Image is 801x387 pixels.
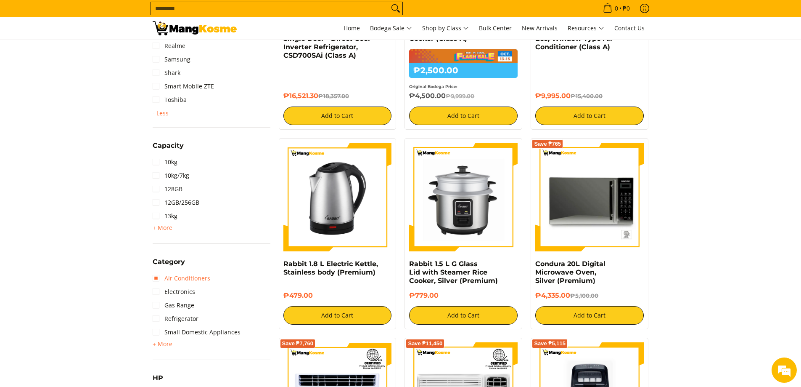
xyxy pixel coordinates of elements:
[153,53,190,66] a: Samsung
[283,92,392,100] h6: ₱16,521.30
[409,291,518,300] h6: ₱779.00
[18,106,147,191] span: We are offline. Please leave us a message.
[339,17,364,40] a: Home
[153,209,177,223] a: 13kg
[153,259,185,265] span: Category
[570,292,598,299] del: ₱5,100.00
[534,341,566,346] span: Save ₱5,115
[153,272,210,285] a: Air Conditioners
[571,93,603,99] del: ₱15,400.00
[409,63,518,78] h6: ₱2,500.00
[600,4,632,13] span: •
[153,259,185,272] summary: Open
[614,24,645,32] span: Contact Us
[518,17,562,40] a: New Arrivals
[153,80,214,93] a: Smart Mobile ZTE
[563,17,608,40] a: Resources
[370,23,412,34] span: Bodega Sale
[568,23,604,34] span: Resources
[283,306,392,325] button: Add to Cart
[153,312,198,326] a: Refrigerator
[283,260,378,276] a: Rabbit 1.8 L Electric Kettle, Stainless body (Premium)
[535,26,628,51] a: Kelvinator 0.75 HP Deluxe Eco, Window-Type Air Conditioner (Class A)
[479,24,512,32] span: Bulk Center
[138,4,158,24] div: Minimize live chat window
[613,5,619,11] span: 0
[282,341,314,346] span: Save ₱7,760
[535,107,644,125] button: Add to Cart
[123,259,153,271] em: Submit
[4,230,160,259] textarea: Type your message and click 'Submit'
[283,143,392,251] img: Rabbit 1.8 L Electric Kettle, Stainless body (Premium)
[418,17,473,40] a: Shop by Class
[283,26,370,59] a: Condura 7.3 Cu. Ft. Single Door - Direct Cool Inverter Refrigerator, CSD700SAi (Class A)
[409,26,484,43] a: Condura Steam Multi Cooker (Class A)
[153,21,237,35] img: All Products - Home Appliances Warehouse Sale l Mang Kosme
[153,224,172,231] span: + More
[422,23,469,34] span: Shop by Class
[409,260,498,285] a: Rabbit 1.5 L G Glass Lid with Steamer Rice Cooker, Silver (Premium)
[153,93,187,107] a: Toshiba
[535,92,644,100] h6: ₱9,995.00
[153,182,182,196] a: 128GB
[283,291,392,300] h6: ₱479.00
[610,17,649,40] a: Contact Us
[535,260,605,285] a: Condura 20L Digital Microwave Oven, Silver (Premium)
[245,17,649,40] nav: Main Menu
[153,375,163,382] span: HP
[389,2,402,15] button: Search
[409,107,518,125] button: Add to Cart
[475,17,516,40] a: Bulk Center
[44,47,141,58] div: Leave a message
[283,107,392,125] button: Add to Cart
[409,306,518,325] button: Add to Cart
[446,93,474,99] del: ₱9,999.00
[366,17,416,40] a: Bodega Sale
[318,93,349,99] del: ₱18,357.00
[153,142,184,149] span: Capacity
[153,285,195,299] a: Electronics
[153,196,199,209] a: 12GB/256GB
[153,223,172,233] summary: Open
[153,110,169,117] span: - Less
[344,24,360,32] span: Home
[153,339,172,349] summary: Open
[621,5,631,11] span: ₱0
[153,39,185,53] a: Realme
[153,326,241,339] a: Small Domestic Appliances
[534,141,561,147] span: Save ₱765
[153,341,172,347] span: + More
[535,143,644,251] img: 20-liter-digital-microwave-oven-silver-full-front-view-mang-kosme
[153,155,177,169] a: 10kg
[409,92,518,100] h6: ₱4,500.00
[153,299,194,312] a: Gas Range
[522,24,558,32] span: New Arrivals
[153,110,169,117] summary: Open
[408,341,442,346] span: Save ₱11,450
[153,169,189,182] a: 10kg/7kg
[153,66,180,80] a: Shark
[535,291,644,300] h6: ₱4,335.00
[409,143,518,251] img: https://mangkosme.com/products/rabbit-1-5-l-g-glass-lid-with-steamer-rice-cooker-silver-class-a
[535,306,644,325] button: Add to Cart
[409,84,457,89] small: Original Bodega Price:
[153,142,184,155] summary: Open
